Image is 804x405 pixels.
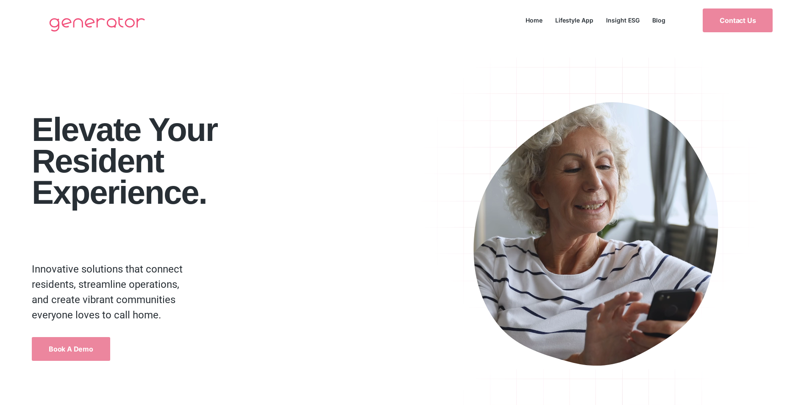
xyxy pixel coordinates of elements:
a: Insight ESG [600,14,646,26]
p: Innovative solutions that connect residents, streamline operations, and create vibrant communitie... [32,262,191,323]
a: Lifestyle App [549,14,600,26]
nav: Menu [519,14,672,26]
a: Blog [646,14,672,26]
span: Contact Us [720,17,756,24]
span: Book a Demo [49,346,93,352]
a: Contact Us [703,8,773,32]
a: Book a Demo [32,337,110,361]
h1: Elevate your Resident Experience. [32,114,411,208]
a: Home [519,14,549,26]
